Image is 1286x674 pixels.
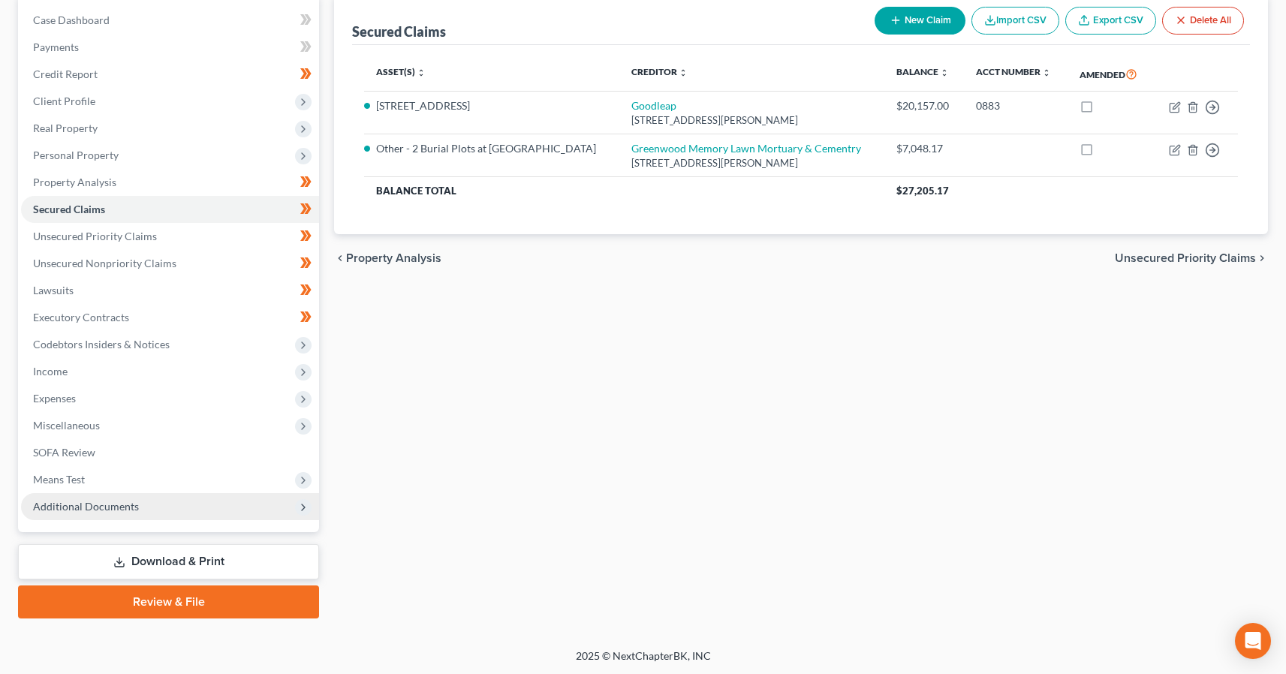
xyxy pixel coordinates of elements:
[417,68,426,77] i: unfold_more
[976,66,1051,77] a: Acct Number unfold_more
[1115,252,1256,264] span: Unsecured Priority Claims
[631,156,872,170] div: [STREET_ADDRESS][PERSON_NAME]
[1042,68,1051,77] i: unfold_more
[976,98,1056,113] div: 0883
[33,122,98,134] span: Real Property
[631,142,861,155] a: Greenwood Memory Lawn Mortuary & Cementry
[33,446,95,459] span: SOFA Review
[33,203,105,215] span: Secured Claims
[33,14,110,26] span: Case Dashboard
[33,419,100,432] span: Miscellaneous
[21,7,319,34] a: Case Dashboard
[1256,252,1268,264] i: chevron_right
[679,68,688,77] i: unfold_more
[33,68,98,80] span: Credit Report
[896,66,949,77] a: Balance unfold_more
[18,544,319,579] a: Download & Print
[352,23,446,41] div: Secured Claims
[21,169,319,196] a: Property Analysis
[33,284,74,296] span: Lawsuits
[21,196,319,223] a: Secured Claims
[21,61,319,88] a: Credit Report
[971,7,1059,35] button: Import CSV
[18,585,319,618] a: Review & File
[21,223,319,250] a: Unsecured Priority Claims
[1115,252,1268,264] button: Unsecured Priority Claims chevron_right
[21,250,319,277] a: Unsecured Nonpriority Claims
[631,99,676,112] a: Goodleap
[364,177,884,204] th: Balance Total
[33,257,176,269] span: Unsecured Nonpriority Claims
[33,95,95,107] span: Client Profile
[21,34,319,61] a: Payments
[346,252,441,264] span: Property Analysis
[376,141,607,156] li: Other - 2 Burial Plots at [GEOGRAPHIC_DATA]
[376,98,607,113] li: [STREET_ADDRESS]
[1065,7,1156,35] a: Export CSV
[33,230,157,242] span: Unsecured Priority Claims
[334,252,346,264] i: chevron_left
[334,252,441,264] button: chevron_left Property Analysis
[33,176,116,188] span: Property Analysis
[376,66,426,77] a: Asset(s) unfold_more
[940,68,949,77] i: unfold_more
[33,392,76,405] span: Expenses
[1162,7,1244,35] button: Delete All
[896,98,953,113] div: $20,157.00
[1068,57,1153,92] th: Amended
[896,185,949,197] span: $27,205.17
[33,41,79,53] span: Payments
[33,149,119,161] span: Personal Property
[33,365,68,378] span: Income
[631,113,872,128] div: [STREET_ADDRESS][PERSON_NAME]
[21,304,319,331] a: Executory Contracts
[631,66,688,77] a: Creditor unfold_more
[875,7,965,35] button: New Claim
[33,473,85,486] span: Means Test
[896,141,953,156] div: $7,048.17
[21,439,319,466] a: SOFA Review
[33,338,170,351] span: Codebtors Insiders & Notices
[33,500,139,513] span: Additional Documents
[21,277,319,304] a: Lawsuits
[1235,623,1271,659] div: Open Intercom Messenger
[33,311,129,323] span: Executory Contracts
